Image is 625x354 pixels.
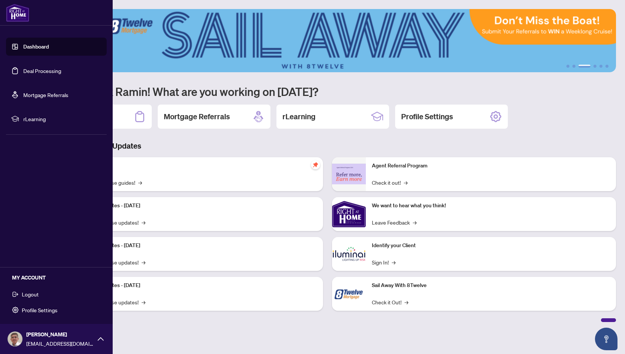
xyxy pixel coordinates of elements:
span: → [142,298,145,306]
p: Self-Help [79,162,317,170]
h1: Welcome back Ramin! What are you working on [DATE]? [39,84,616,99]
h2: Profile Settings [401,111,453,122]
button: 5 [599,65,602,68]
a: Leave Feedback→ [372,218,417,226]
span: rLearning [23,115,101,123]
span: [EMAIL_ADDRESS][DOMAIN_NAME] [26,339,94,348]
button: Open asap [595,328,617,350]
p: Platform Updates - [DATE] [79,242,317,250]
img: We want to hear what you think! [332,197,366,231]
button: 4 [593,65,596,68]
p: Platform Updates - [DATE] [79,281,317,290]
a: Dashboard [23,43,49,50]
a: Deal Processing [23,67,61,74]
h2: rLearning [282,111,316,122]
span: [PERSON_NAME] [26,330,94,339]
img: Sail Away With 8Twelve [332,277,366,311]
a: Sign In!→ [372,258,396,266]
h5: MY ACCOUNT [12,273,107,282]
p: Sail Away With 8Twelve [372,281,610,290]
span: → [142,258,145,266]
span: Logout [22,288,39,300]
button: 2 [572,65,575,68]
img: Profile Icon [8,332,22,346]
span: → [142,218,145,226]
p: Identify your Client [372,242,610,250]
a: Check it out!→ [372,178,408,187]
span: → [404,178,408,187]
p: Platform Updates - [DATE] [79,202,317,210]
span: pushpin [311,160,320,169]
button: 3 [578,65,590,68]
img: Slide 2 [39,9,616,72]
img: Identify your Client [332,237,366,271]
p: We want to hear what you think! [372,202,610,210]
span: → [138,178,142,187]
a: Check it Out!→ [372,298,408,306]
a: Mortgage Referrals [23,91,68,98]
span: Profile Settings [22,304,57,316]
button: Logout [6,288,107,301]
button: 6 [605,65,608,68]
span: → [405,298,408,306]
button: Profile Settings [6,304,107,316]
h2: Mortgage Referrals [164,111,230,122]
span: → [413,218,417,226]
button: 1 [566,65,569,68]
img: logo [6,4,29,22]
img: Agent Referral Program [332,164,366,184]
h3: Brokerage & Industry Updates [39,141,616,151]
span: → [392,258,396,266]
p: Agent Referral Program [372,162,610,170]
